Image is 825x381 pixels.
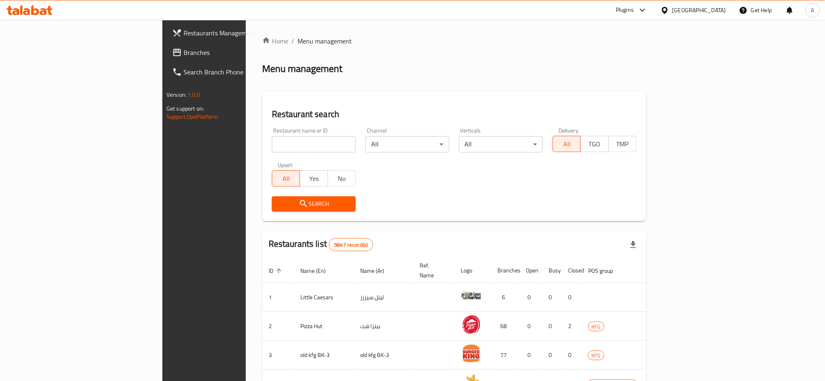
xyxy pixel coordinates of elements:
[459,136,543,152] div: All
[300,266,336,276] span: Name (En)
[354,341,414,370] td: old kfg BK-3
[580,136,608,152] button: TGO
[520,258,543,283] th: Open
[811,6,814,15] span: A
[558,128,579,133] label: Delivery
[589,351,604,360] span: KFG
[624,235,643,255] div: Export file
[543,341,562,370] td: 0
[269,238,373,251] h2: Restaurants list
[589,322,604,331] span: KFG
[262,62,342,75] h2: Menu management
[461,314,481,335] img: Pizza Hut
[298,36,352,46] span: Menu management
[562,341,582,370] td: 0
[520,283,543,312] td: 0
[588,266,624,276] span: POS group
[166,111,218,122] a: Support.OpsPlatform
[276,173,297,185] span: All
[294,341,354,370] td: old kfg BK-3
[294,283,354,312] td: Little Caesars
[672,6,726,15] div: [GEOGRAPHIC_DATA]
[562,258,582,283] th: Closed
[272,170,300,187] button: All
[553,136,581,152] button: All
[184,48,294,57] span: Branches
[329,238,373,251] div: Total records count
[612,138,633,150] span: TMP
[491,312,520,341] td: 68
[166,89,186,100] span: Version:
[491,283,520,312] td: 6
[608,136,637,152] button: TMP
[303,173,324,185] span: Yes
[491,258,520,283] th: Branches
[262,36,646,46] nav: breadcrumb
[331,173,352,185] span: No
[616,5,634,15] div: Plugins
[328,170,356,187] button: No
[520,341,543,370] td: 0
[461,343,481,364] img: old kfg BK-3
[166,23,300,43] a: Restaurants Management
[556,138,578,150] span: All
[269,266,284,276] span: ID
[354,283,414,312] td: ليتل سيزرز
[272,136,356,152] input: Search for restaurant name or ID..
[184,28,294,38] span: Restaurants Management
[354,312,414,341] td: بيتزا هت
[272,108,637,120] h2: Restaurant search
[420,261,445,280] span: Ref. Name
[294,312,354,341] td: Pizza Hut
[584,138,605,150] span: TGO
[278,199,349,209] span: Search
[543,283,562,312] td: 0
[272,196,356,211] button: Search
[491,341,520,370] td: 77
[166,62,300,82] a: Search Branch Phone
[562,312,582,341] td: 2
[166,43,300,62] a: Branches
[329,241,372,249] span: 9847 record(s)
[543,312,562,341] td: 0
[461,285,481,306] img: Little Caesars
[520,312,543,341] td: 0
[188,89,200,100] span: 1.0.0
[166,103,204,114] span: Get support on:
[360,266,395,276] span: Name (Ar)
[184,67,294,77] span: Search Branch Phone
[543,258,562,283] th: Busy
[365,136,449,152] div: All
[278,162,293,168] label: Upsell
[455,258,491,283] th: Logo
[562,283,582,312] td: 0
[300,170,328,187] button: Yes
